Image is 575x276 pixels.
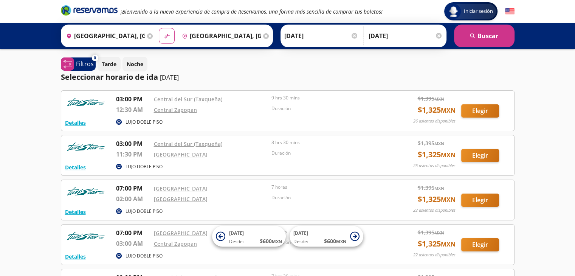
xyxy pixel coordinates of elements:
[154,229,208,237] a: [GEOGRAPHIC_DATA]
[336,239,346,244] small: MXN
[454,25,515,47] button: Buscar
[126,119,163,126] p: LUJO DOBLE PISO
[65,208,86,216] button: Detalles
[293,238,308,245] span: Desde:
[121,8,383,15] em: ¡Bienvenido a la nueva experiencia de compra de Reservamos, una forma más sencilla de comprar tus...
[271,194,386,201] p: Duración
[65,184,107,199] img: RESERVAMOS
[63,26,146,45] input: Buscar Origen
[293,230,308,236] span: [DATE]
[461,104,499,118] button: Elegir
[272,239,282,244] small: MXN
[461,149,499,162] button: Elegir
[154,106,197,113] a: Central Zapopan
[65,163,86,171] button: Detalles
[434,230,444,236] small: MXN
[126,253,163,259] p: LUJO DOBLE PISO
[418,139,444,147] span: $ 1,395
[461,238,499,251] button: Elegir
[116,239,150,248] p: 03:00 AM
[418,184,444,192] span: $ 1,395
[271,95,386,101] p: 9 hrs 30 mins
[271,105,386,112] p: Duración
[271,139,386,146] p: 8 hrs 30 mins
[434,141,444,146] small: MXN
[271,150,386,157] p: Duración
[418,194,456,205] span: $ 1,325
[65,119,86,127] button: Detalles
[271,184,386,191] p: 7 horas
[154,96,222,103] a: Central del Sur (Taxqueña)
[441,106,456,115] small: MXN
[160,73,179,82] p: [DATE]
[116,194,150,203] p: 02:00 AM
[65,253,86,260] button: Detalles
[154,140,222,147] a: Central del Sur (Taxqueña)
[154,185,208,192] a: [GEOGRAPHIC_DATA]
[116,105,150,114] p: 12:30 AM
[154,195,208,203] a: [GEOGRAPHIC_DATA]
[229,238,244,245] span: Desde:
[116,150,150,159] p: 11:30 PM
[418,149,456,160] span: $ 1,325
[116,95,150,104] p: 03:00 PM
[212,226,286,247] button: [DATE]Desde:$600MXN
[505,7,515,16] button: English
[413,163,456,169] p: 26 asientos disponibles
[418,104,456,116] span: $ 1,325
[116,139,150,148] p: 03:00 PM
[441,195,456,204] small: MXN
[61,71,158,83] p: Seleccionar horario de ida
[284,26,358,45] input: Elegir Fecha
[413,118,456,124] p: 26 asientos disponibles
[94,55,96,61] span: 0
[127,60,143,68] p: Noche
[61,5,118,16] i: Brand Logo
[61,57,96,71] button: 0Filtros
[126,208,163,215] p: LUJO DOBLE PISO
[441,240,456,248] small: MXN
[179,26,261,45] input: Buscar Destino
[260,237,282,245] span: $ 600
[122,57,147,71] button: Noche
[413,252,456,258] p: 22 asientos disponibles
[418,228,444,236] span: $ 1,395
[116,228,150,237] p: 07:00 PM
[434,96,444,102] small: MXN
[76,59,94,68] p: Filtros
[126,163,163,170] p: LUJO DOBLE PISO
[461,8,496,15] span: Iniciar sesión
[65,228,107,243] img: RESERVAMOS
[441,151,456,159] small: MXN
[102,60,116,68] p: Tarde
[418,95,444,102] span: $ 1,395
[65,95,107,110] img: RESERVAMOS
[434,185,444,191] small: MXN
[98,57,121,71] button: Tarde
[369,26,443,45] input: Opcional
[154,240,197,247] a: Central Zapopan
[65,139,107,154] img: RESERVAMOS
[229,230,244,236] span: [DATE]
[290,226,363,247] button: [DATE]Desde:$600MXN
[116,184,150,193] p: 07:00 PM
[413,207,456,214] p: 22 asientos disponibles
[461,194,499,207] button: Elegir
[61,5,118,18] a: Brand Logo
[154,151,208,158] a: [GEOGRAPHIC_DATA]
[324,237,346,245] span: $ 600
[418,238,456,250] span: $ 1,325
